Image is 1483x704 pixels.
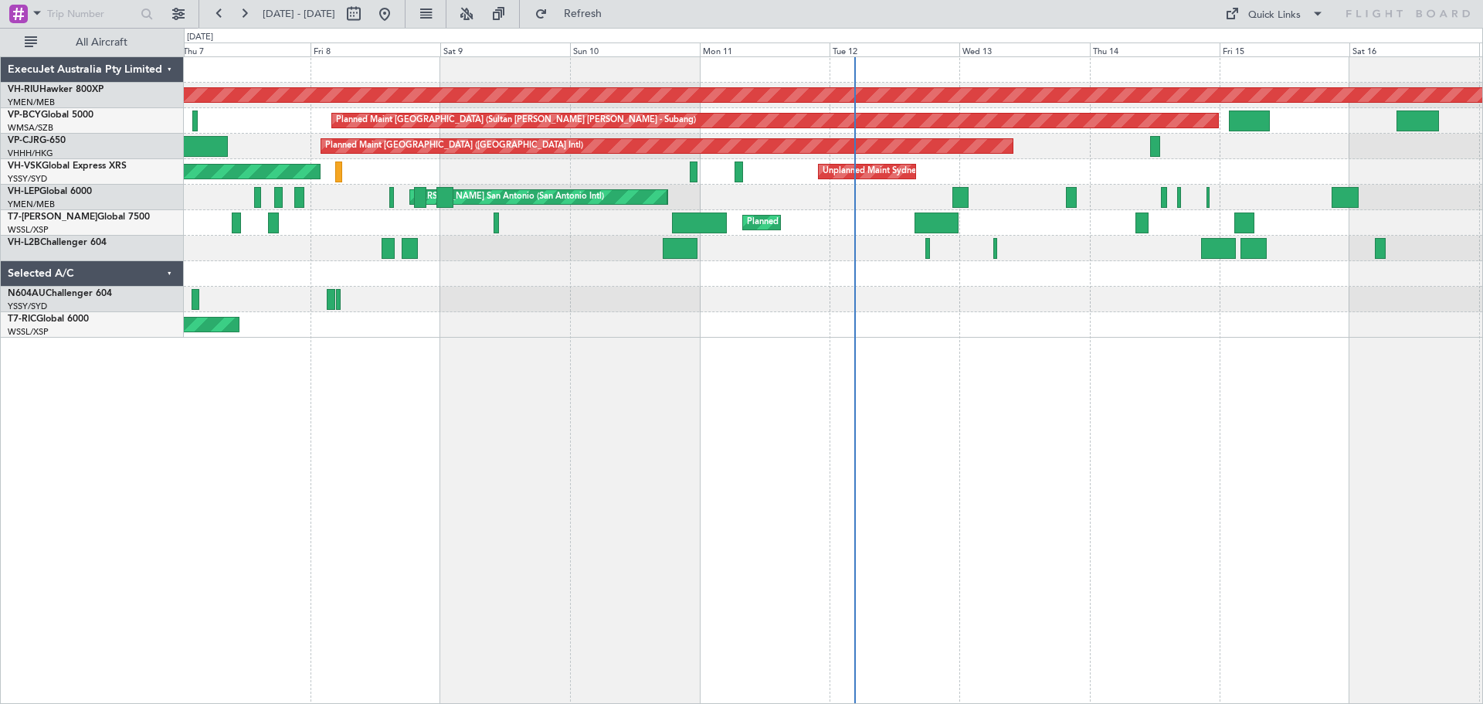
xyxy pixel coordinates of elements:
div: Planned Maint [GEOGRAPHIC_DATA] ([GEOGRAPHIC_DATA] Intl) [325,134,583,158]
a: N604AUChallenger 604 [8,289,112,298]
a: YMEN/MEB [8,199,55,210]
div: [PERSON_NAME] San Antonio (San Antonio Intl) [414,185,604,209]
a: YMEN/MEB [8,97,55,108]
a: T7-[PERSON_NAME]Global 7500 [8,213,150,222]
button: Refresh [528,2,620,26]
div: Fri 8 [311,43,440,56]
div: Planned Maint [GEOGRAPHIC_DATA] ([GEOGRAPHIC_DATA]) [747,211,990,234]
a: VH-VSKGlobal Express XRS [8,162,127,171]
a: VH-LEPGlobal 6000 [8,187,92,196]
a: WMSA/SZB [8,122,53,134]
span: [DATE] - [DATE] [263,7,335,21]
span: VH-VSK [8,162,42,171]
div: Sat 9 [440,43,570,56]
a: YSSY/SYD [8,301,47,312]
a: VHHH/HKG [8,148,53,159]
span: T7-RIC [8,315,36,324]
div: Unplanned Maint Sydney ([PERSON_NAME] Intl) [823,160,1013,183]
a: VP-CJRG-650 [8,136,66,145]
div: Mon 11 [700,43,830,56]
div: [DATE] [187,31,213,44]
a: WSSL/XSP [8,326,49,338]
span: VP-CJR [8,136,39,145]
span: All Aircraft [40,37,163,48]
a: VH-L2BChallenger 604 [8,238,107,247]
button: Quick Links [1217,2,1332,26]
a: VH-RIUHawker 800XP [8,85,104,94]
div: Tue 12 [830,43,959,56]
span: VH-L2B [8,238,40,247]
div: Sun 10 [570,43,700,56]
div: Thu 14 [1090,43,1220,56]
span: VH-RIU [8,85,39,94]
span: VP-BCY [8,111,41,120]
div: Sat 16 [1349,43,1479,56]
div: Quick Links [1248,8,1301,23]
a: T7-RICGlobal 6000 [8,315,89,324]
a: YSSY/SYD [8,173,47,185]
div: Wed 13 [959,43,1089,56]
span: Refresh [551,9,616,19]
button: All Aircraft [17,30,168,55]
div: Fri 15 [1220,43,1349,56]
div: Thu 7 [180,43,310,56]
input: Trip Number [47,2,136,26]
a: WSSL/XSP [8,224,49,236]
div: Planned Maint [GEOGRAPHIC_DATA] (Sultan [PERSON_NAME] [PERSON_NAME] - Subang) [336,109,696,132]
a: VP-BCYGlobal 5000 [8,111,93,120]
span: N604AU [8,289,46,298]
span: T7-[PERSON_NAME] [8,213,97,222]
span: VH-LEP [8,187,39,196]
